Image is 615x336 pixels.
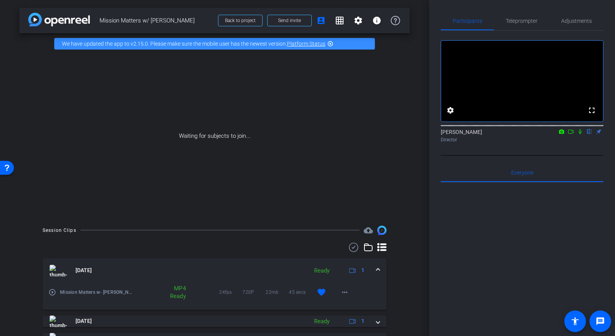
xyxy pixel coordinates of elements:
div: Ready [310,266,333,275]
img: app-logo [28,13,90,26]
mat-icon: settings [446,106,455,115]
span: Send invite [278,17,301,24]
div: We have updated the app to v2.15.0. Please make sure the mobile user has the newest version. [54,38,375,50]
mat-icon: fullscreen [587,106,596,115]
mat-icon: play_circle_outline [48,288,56,296]
span: Mission Matters w- [PERSON_NAME]-[PERSON_NAME]-2025-07-31-14-36-24-507-0 [60,288,135,296]
span: 45 secs [289,288,312,296]
img: Session clips [377,226,387,235]
mat-expansion-panel-header: thumb-nail[DATE]Ready1 [43,315,387,327]
mat-icon: accessibility [570,317,580,326]
div: Ready [310,317,333,326]
mat-icon: info [372,16,381,25]
span: 720P [242,288,266,296]
span: Back to project [225,18,256,23]
div: Waiting for subjects to join... [19,54,410,218]
div: Director [441,136,603,143]
mat-icon: grid_on [335,16,344,25]
a: Platform Status [287,41,325,47]
span: [DATE] [76,266,92,274]
mat-icon: settings [354,16,363,25]
div: MP4 Ready [164,285,189,300]
span: Destinations for your clips [364,226,373,235]
span: 22mb [266,288,289,296]
mat-icon: account_box [316,16,326,25]
span: [DATE] [76,317,92,325]
mat-expansion-panel-header: thumb-nail[DATE]Ready1 [43,258,387,283]
mat-icon: flip [585,128,594,135]
span: Everyone [511,170,533,175]
div: [PERSON_NAME] [441,128,603,143]
mat-icon: cloud_upload [364,226,373,235]
mat-icon: message [596,317,605,326]
span: 1 [361,266,364,274]
img: thumb-nail [50,315,67,327]
span: 24fps [219,288,242,296]
span: Teleprompter [506,18,538,24]
span: 1 [361,317,364,325]
div: thumb-nail[DATE]Ready1 [43,283,387,310]
button: Back to project [218,15,263,26]
button: Send invite [267,15,312,26]
mat-icon: highlight_off [327,41,333,47]
span: Adjustments [561,18,592,24]
div: Session Clips [43,226,76,234]
mat-icon: more_horiz [340,288,349,297]
span: Mission Matters w/ [PERSON_NAME] [100,13,213,28]
span: Participants [453,18,482,24]
mat-icon: favorite [317,288,326,297]
img: thumb-nail [50,265,67,276]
